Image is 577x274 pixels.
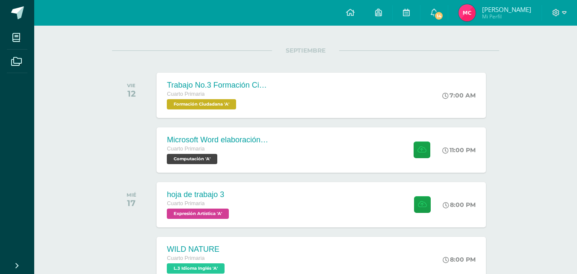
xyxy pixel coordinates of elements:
[442,91,476,99] div: 7:00 AM
[167,190,231,199] div: hoja de trabajo 3
[482,13,531,20] span: Mi Perfil
[482,5,531,14] span: [PERSON_NAME]
[167,81,269,90] div: Trabajo No.3 Formación Ciudadana
[442,146,476,154] div: 11:00 PM
[167,91,204,97] span: Cuarto Primaria
[167,99,236,109] span: Formación Ciudadana 'A'
[127,198,136,208] div: 17
[127,88,136,99] div: 12
[167,154,217,164] span: Computación 'A'
[443,201,476,209] div: 8:00 PM
[167,245,227,254] div: WILD NATURE
[272,47,339,54] span: SEPTIEMBRE
[167,263,225,274] span: L.3 Idioma Inglés 'A'
[459,4,476,21] img: c090e0ac61dd148fb8cf3eda9a885b50.png
[434,11,444,21] span: 14
[127,192,136,198] div: MIÉ
[167,209,229,219] span: Expresión Artística 'A'
[167,136,269,144] div: Microsoft Word elaboración redacción y personalización de documentos
[167,255,204,261] span: Cuarto Primaria
[167,146,204,152] span: Cuarto Primaria
[127,82,136,88] div: VIE
[443,256,476,263] div: 8:00 PM
[167,200,204,206] span: Cuarto Primaria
